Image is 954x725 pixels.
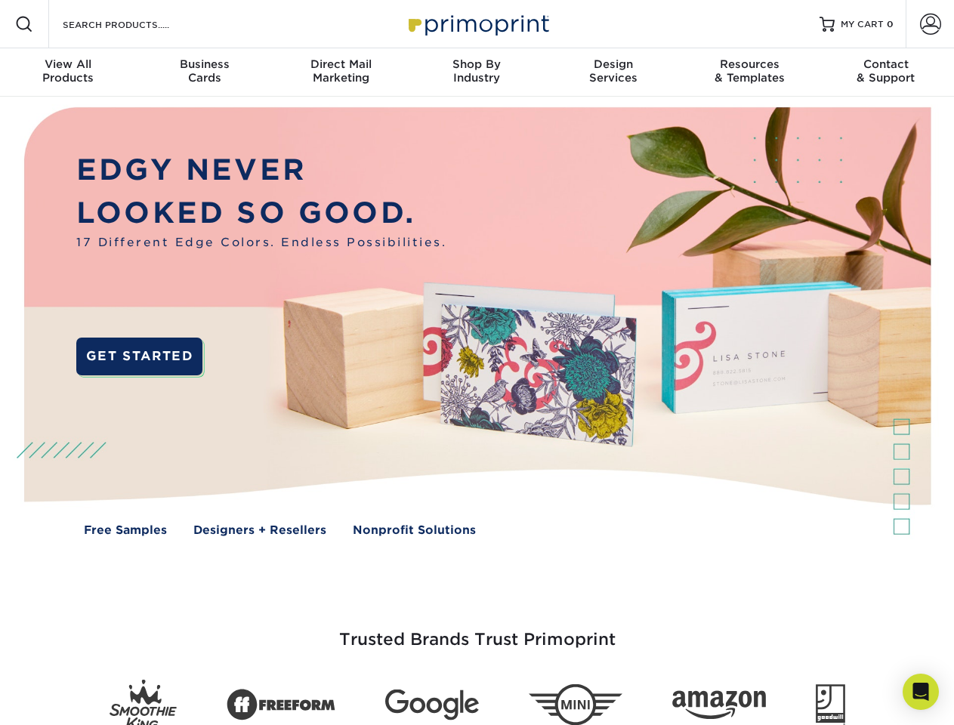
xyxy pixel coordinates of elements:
a: BusinessCards [136,48,272,97]
div: & Templates [681,57,817,85]
span: 0 [887,19,894,29]
span: Shop By [409,57,545,71]
a: Shop ByIndustry [409,48,545,97]
span: Resources [681,57,817,71]
p: LOOKED SO GOOD. [76,192,446,235]
span: Direct Mail [273,57,409,71]
div: Open Intercom Messenger [903,674,939,710]
h3: Trusted Brands Trust Primoprint [36,594,919,668]
a: GET STARTED [76,338,202,375]
a: DesignServices [545,48,681,97]
a: Direct MailMarketing [273,48,409,97]
a: Designers + Resellers [193,522,326,539]
input: SEARCH PRODUCTS..... [61,15,208,33]
a: Resources& Templates [681,48,817,97]
span: MY CART [841,18,884,31]
a: Nonprofit Solutions [353,522,476,539]
span: Contact [818,57,954,71]
div: Services [545,57,681,85]
p: EDGY NEVER [76,149,446,192]
span: 17 Different Edge Colors. Endless Possibilities. [76,234,446,251]
a: Contact& Support [818,48,954,97]
span: Design [545,57,681,71]
div: & Support [818,57,954,85]
img: Goodwill [816,684,845,725]
div: Industry [409,57,545,85]
span: Business [136,57,272,71]
a: Free Samples [84,522,167,539]
iframe: Google Customer Reviews [4,679,128,720]
img: Primoprint [402,8,553,40]
img: Google [385,690,479,720]
img: Amazon [672,691,766,720]
div: Marketing [273,57,409,85]
div: Cards [136,57,272,85]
